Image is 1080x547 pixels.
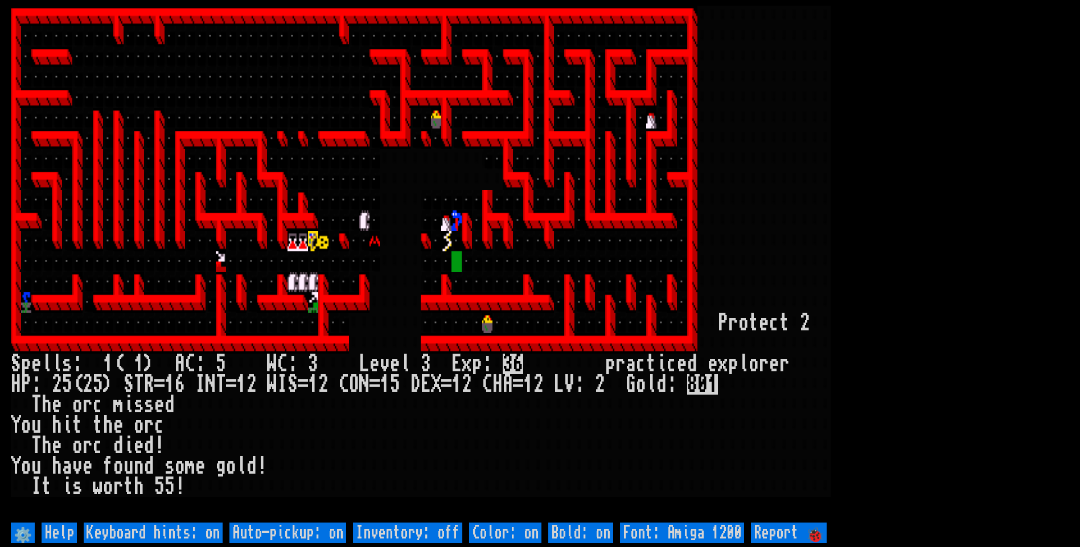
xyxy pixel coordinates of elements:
div: O [349,374,359,395]
div: X [431,374,441,395]
div: h [52,415,62,436]
div: 2 [247,374,257,395]
div: 3 [308,354,318,374]
div: 5 [62,374,72,395]
div: : [195,354,206,374]
div: e [769,354,779,374]
div: l [52,354,62,374]
div: i [124,395,134,415]
div: c [636,354,646,374]
div: e [677,354,687,374]
div: c [93,436,103,456]
div: h [42,395,52,415]
div: Y [11,415,21,436]
div: ) [103,374,113,395]
div: t [779,313,790,333]
div: V [564,374,574,395]
div: ! [175,476,185,497]
div: Y [11,456,21,476]
div: s [134,395,144,415]
div: x [462,354,472,374]
div: g [216,456,226,476]
div: = [369,374,380,395]
div: d [144,456,154,476]
div: 2 [800,313,810,333]
div: I [277,374,288,395]
div: d [656,374,667,395]
div: : [31,374,42,395]
input: Keyboard hints: on [84,523,223,543]
div: o [134,415,144,436]
div: e [390,354,400,374]
div: l [738,354,749,374]
div: 1 [103,354,113,374]
div: 5 [216,354,226,374]
div: d [144,436,154,456]
div: e [113,415,124,436]
div: 1 [523,374,533,395]
div: 2 [83,374,93,395]
input: Color: on [469,523,541,543]
input: Font: Amiga 1200 [620,523,744,543]
div: S [124,374,134,395]
div: W [267,354,277,374]
div: p [605,354,615,374]
div: ( [72,374,83,395]
div: h [42,436,52,456]
div: o [113,456,124,476]
div: t [646,354,656,374]
div: 2 [595,374,605,395]
div: P [718,313,728,333]
mark: 0 [697,374,708,395]
div: h [103,415,113,436]
div: o [226,456,236,476]
div: A [503,374,513,395]
mark: 3 [503,354,513,374]
input: Inventory: off [353,523,462,543]
div: m [185,456,195,476]
div: t [749,313,759,333]
div: = [298,374,308,395]
div: t [93,415,103,436]
div: e [83,456,93,476]
div: e [195,456,206,476]
div: p [21,354,31,374]
div: t [72,415,83,436]
div: E [421,374,431,395]
div: 5 [165,476,175,497]
div: 1 [236,374,247,395]
div: i [124,436,134,456]
div: c [769,313,779,333]
div: : [482,354,492,374]
mark: 6 [513,354,523,374]
div: i [62,476,72,497]
div: u [31,456,42,476]
div: D [410,374,421,395]
div: G [626,374,636,395]
div: = [226,374,236,395]
div: C [339,374,349,395]
div: = [513,374,523,395]
div: h [134,476,144,497]
div: l [42,354,52,374]
div: T [31,395,42,415]
div: = [441,374,451,395]
div: v [72,456,83,476]
div: h [52,456,62,476]
div: o [21,415,31,436]
div: ( [113,354,124,374]
div: C [185,354,195,374]
div: e [154,395,165,415]
div: 2 [462,374,472,395]
div: e [708,354,718,374]
div: l [400,354,410,374]
div: d [687,354,697,374]
input: Help [42,523,77,543]
div: o [21,456,31,476]
div: : [72,354,83,374]
div: : [667,374,677,395]
div: ! [154,436,165,456]
div: f [103,456,113,476]
div: t [124,476,134,497]
div: e [52,395,62,415]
